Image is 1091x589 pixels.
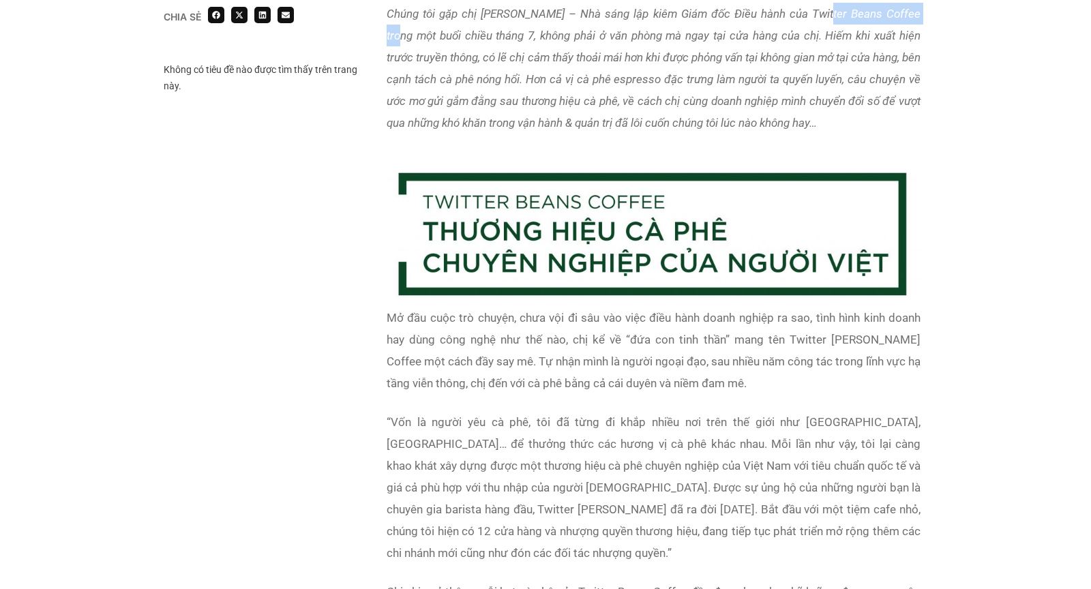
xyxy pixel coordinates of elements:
[387,311,921,390] span: Mở đầu cuộc trò chuyện, chưa vội đi sâu vào việc điều hành doanh nghiệp ra sao, tình hình kinh do...
[164,61,366,94] div: Không có tiêu đề nào được tìm thấy trên trang này.
[164,12,201,22] div: Chia sẻ
[387,7,921,130] em: Chúng tôi gặp chị [PERSON_NAME] – Nhà sáng lập kiêm Giám đốc Điều hành của Twitter Beans Coffee t...
[278,7,294,23] div: Share on email
[387,415,921,560] span: Vốn là người yêu cà phê, tôi đã từng đi khắp nhiều nơi trên thế giới như [GEOGRAPHIC_DATA], [GEOG...
[387,415,391,429] span: “
[208,7,224,23] div: Share on facebook
[666,546,672,560] span: .”
[254,7,271,23] div: Share on linkedin
[231,7,248,23] div: Share on x-twitter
